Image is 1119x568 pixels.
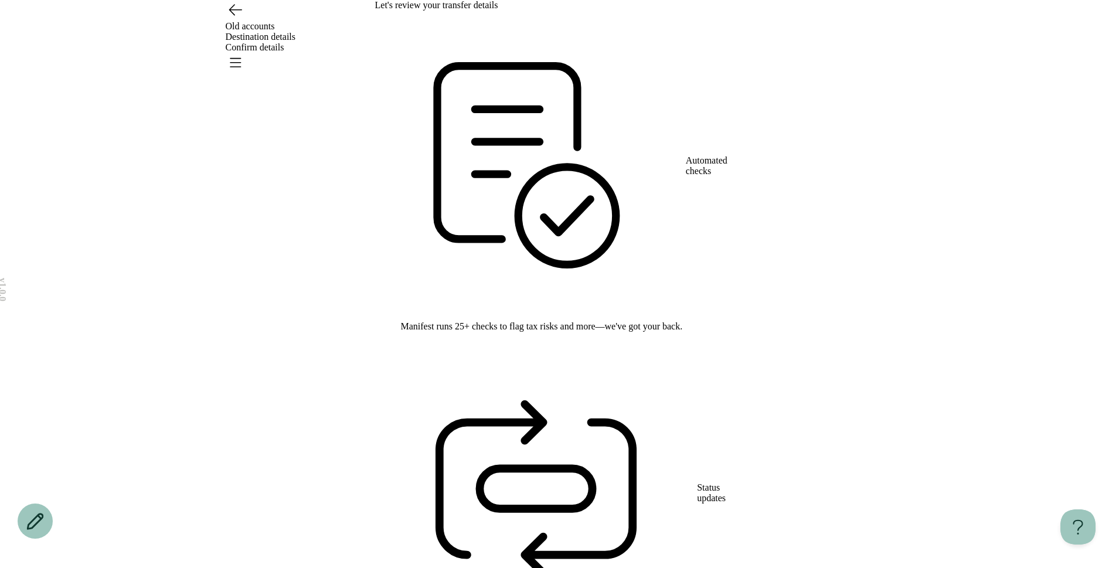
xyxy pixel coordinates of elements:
button: Open menu [226,53,244,72]
span: Destination details [226,32,296,42]
span: Confirm details [226,42,284,52]
h3: Automated checks [686,155,744,176]
p: Manifest runs 25+ checks to flag tax risks and more—we've got your back. [375,321,744,332]
h3: Status updates [697,482,744,504]
iframe: Toggle Customer Support [1060,509,1096,545]
span: Old accounts [226,21,275,31]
